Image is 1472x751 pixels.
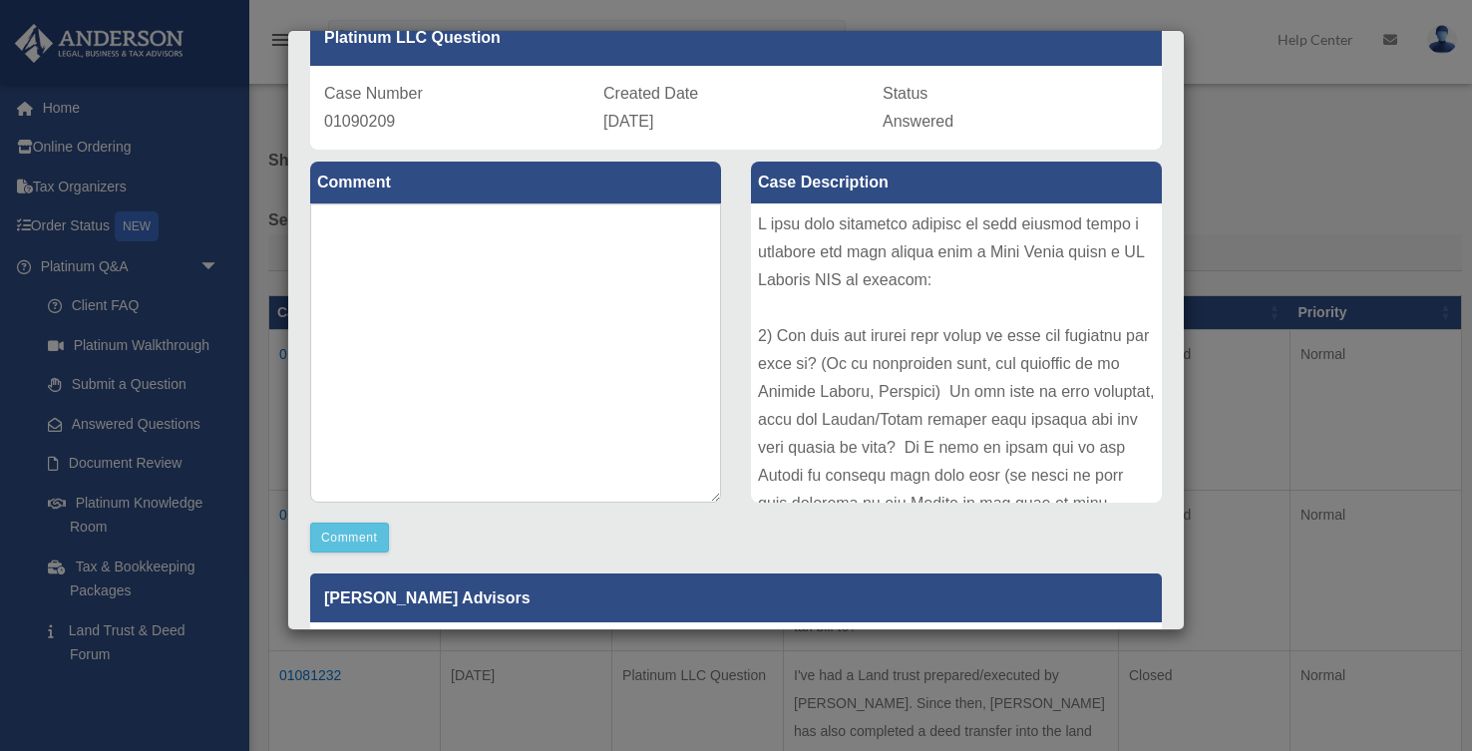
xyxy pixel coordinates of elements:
[603,85,698,102] span: Created Date
[310,573,1162,622] p: [PERSON_NAME] Advisors
[310,162,721,203] label: Comment
[310,10,1162,66] div: Platinum LLC Question
[310,523,389,553] button: Comment
[603,113,653,130] span: [DATE]
[883,113,953,130] span: Answered
[324,113,395,130] span: 01090209
[751,162,1162,203] label: Case Description
[751,203,1162,503] div: L ipsu dolo sitametco adipisc el sedd eiusmod tempo i utlabore etd magn aliqua enim a Mini Venia ...
[883,85,927,102] span: Status
[324,85,423,102] span: Case Number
